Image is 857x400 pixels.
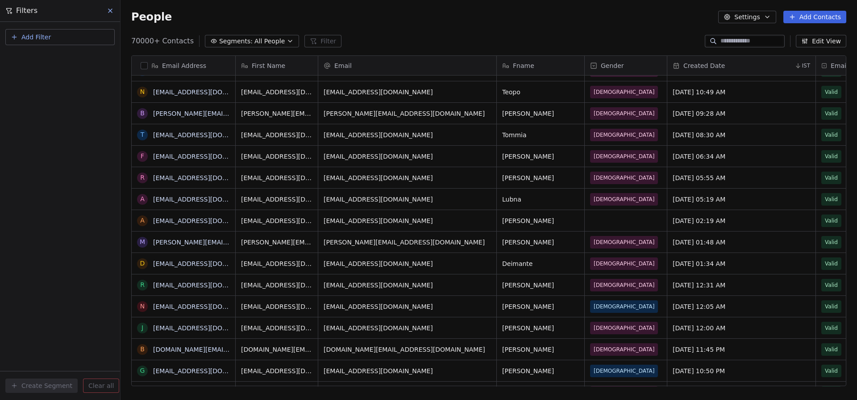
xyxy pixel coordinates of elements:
span: [DEMOGRAPHIC_DATA] [594,324,654,333]
span: [PERSON_NAME] [502,302,579,311]
a: [EMAIL_ADDRESS][DOMAIN_NAME] [153,174,262,181]
a: [EMAIL_ADDRESS][DOMAIN_NAME] [153,260,262,267]
span: Segments: [219,37,253,46]
div: J [141,323,143,333]
a: [EMAIL_ADDRESS][DOMAIN_NAME] [153,196,262,203]
span: [PERSON_NAME] [502,238,579,247]
span: Valid [825,152,838,161]
span: [PERSON_NAME] [502,281,579,290]
span: [PERSON_NAME] [502,109,579,118]
div: n [140,87,145,97]
div: f [141,152,144,161]
div: grid [132,76,236,387]
span: [DATE] 08:30 AM [673,131,810,139]
span: Deimante [502,259,579,268]
span: [DEMOGRAPHIC_DATA] [594,173,654,182]
span: [DEMOGRAPHIC_DATA] [594,302,654,311]
span: 70000+ Contacts [131,36,194,46]
span: Valid [825,238,838,247]
span: [PERSON_NAME][EMAIL_ADDRESS][DOMAIN_NAME] [324,109,491,118]
span: People [131,10,172,24]
span: [DATE] 06:34 AM [673,152,810,161]
span: [EMAIL_ADDRESS][DOMAIN_NAME] [241,88,312,97]
div: d [140,259,145,268]
span: Valid [825,131,838,139]
div: b [140,109,145,118]
span: Email [334,61,352,70]
span: [DATE] 05:55 AM [673,173,810,182]
a: [EMAIL_ADDRESS][DOMAIN_NAME] [153,282,262,289]
span: [DEMOGRAPHIC_DATA] [594,109,654,118]
span: [DEMOGRAPHIC_DATA] [594,152,654,161]
span: Lubna [502,195,579,204]
span: [DATE] 11:45 PM [673,345,810,354]
span: [EMAIL_ADDRESS][DOMAIN_NAME] [324,366,491,375]
a: [EMAIL_ADDRESS][DOMAIN_NAME] [153,153,262,160]
span: [DOMAIN_NAME][EMAIL_ADDRESS][DOMAIN_NAME] [324,345,491,354]
span: Created Date [683,61,725,70]
span: [DATE] 12:31 AM [673,281,810,290]
span: [EMAIL_ADDRESS][DOMAIN_NAME] [324,173,491,182]
span: [PERSON_NAME] [502,152,579,161]
span: [EMAIL_ADDRESS][DOMAIN_NAME] [241,281,312,290]
span: Valid [825,88,838,97]
span: Valid [825,345,838,354]
span: [EMAIL_ADDRESS][DOMAIN_NAME] [241,195,312,204]
button: Add Contacts [783,11,846,23]
div: Email Address [132,56,235,75]
span: First Name [252,61,285,70]
span: Tommia [502,131,579,139]
div: First Name [236,56,318,75]
a: [DOMAIN_NAME][EMAIL_ADDRESS][DOMAIN_NAME] [153,346,315,353]
span: [PERSON_NAME][EMAIL_ADDRESS][DOMAIN_NAME] [241,109,312,118]
span: [EMAIL_ADDRESS][DOMAIN_NAME] [324,259,491,268]
span: [DATE] 10:49 AM [673,88,810,97]
span: Valid [825,173,838,182]
span: [DEMOGRAPHIC_DATA] [594,366,654,375]
span: Valid [825,109,838,118]
div: a [140,194,145,204]
a: [EMAIL_ADDRESS][DOMAIN_NAME] [153,324,262,332]
a: [EMAIL_ADDRESS][DOMAIN_NAME] [153,131,262,139]
div: T [141,130,145,139]
span: [EMAIL_ADDRESS][DOMAIN_NAME] [324,88,491,97]
span: Valid [825,324,838,333]
span: Gender [601,61,624,70]
div: r [140,173,145,182]
span: Valid [825,195,838,204]
div: r [140,280,145,290]
div: a [140,216,145,225]
a: [PERSON_NAME][EMAIL_ADDRESS][DOMAIN_NAME] [153,239,314,246]
span: [DATE] 12:00 AM [673,324,810,333]
span: [EMAIL_ADDRESS][DOMAIN_NAME] [324,216,491,225]
span: [DEMOGRAPHIC_DATA] [594,281,654,290]
span: [DATE] 05:19 AM [673,195,810,204]
span: Valid [825,259,838,268]
span: [DATE] 01:34 AM [673,259,810,268]
a: [EMAIL_ADDRESS][DOMAIN_NAME] [153,303,262,310]
span: [PERSON_NAME] [502,173,579,182]
span: [EMAIL_ADDRESS][DOMAIN_NAME] [241,302,312,311]
div: n [140,302,145,311]
span: [EMAIL_ADDRESS][DOMAIN_NAME] [241,131,312,139]
span: [EMAIL_ADDRESS][DOMAIN_NAME] [241,216,312,225]
span: [DEMOGRAPHIC_DATA] [594,259,654,268]
span: [EMAIL_ADDRESS][DOMAIN_NAME] [324,195,491,204]
button: Edit View [796,35,846,47]
span: IST [802,62,810,69]
div: Created DateIST [667,56,815,75]
span: [PERSON_NAME] [502,366,579,375]
span: [DATE] 02:19 AM [673,216,810,225]
span: [DEMOGRAPHIC_DATA] [594,195,654,204]
span: [DATE] 10:50 PM [673,366,810,375]
span: [EMAIL_ADDRESS][DOMAIN_NAME] [241,259,312,268]
button: Settings [718,11,776,23]
span: [DATE] 12:05 AM [673,302,810,311]
span: [PERSON_NAME] [502,324,579,333]
span: [EMAIL_ADDRESS][DOMAIN_NAME] [324,281,491,290]
span: [PERSON_NAME] [502,345,579,354]
a: [EMAIL_ADDRESS][DOMAIN_NAME] [153,217,262,224]
span: [EMAIL_ADDRESS][DOMAIN_NAME] [324,131,491,139]
span: [EMAIL_ADDRESS][DOMAIN_NAME] [241,366,312,375]
span: Valid [825,366,838,375]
